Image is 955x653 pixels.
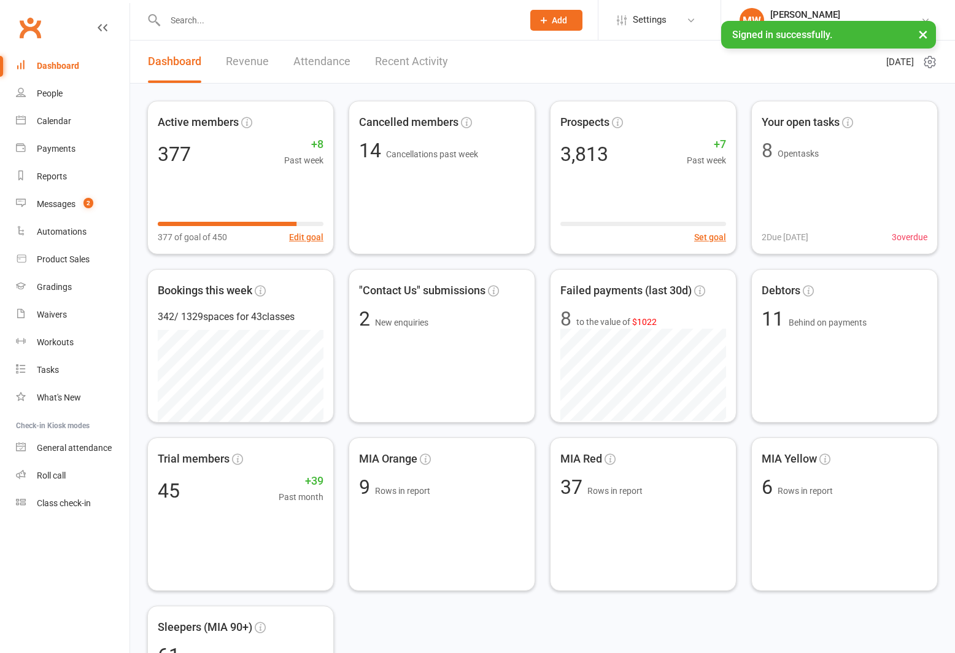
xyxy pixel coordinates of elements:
span: Sleepers (MIA 90+) [158,619,252,636]
a: Payments [16,135,130,163]
span: Rows in report [587,486,643,496]
span: Active members [158,114,239,131]
span: 9 [359,475,375,499]
input: Search... [161,12,514,29]
span: +39 [279,472,323,490]
span: 37 [560,475,587,499]
a: Roll call [16,462,130,490]
span: MIA Red [560,450,602,468]
a: Tasks [16,356,130,384]
span: 6 [762,475,778,499]
span: Bookings this week [158,282,252,300]
div: 45 [158,481,180,501]
span: 2 Due [DATE] [762,230,808,244]
button: Add [530,10,582,31]
span: Rows in report [778,486,833,496]
div: 3,813 [560,144,608,164]
a: Gradings [16,273,130,301]
a: Clubworx [15,12,45,43]
span: 377 of goal of 450 [158,230,227,244]
div: Reports [37,171,67,181]
span: 2 [359,307,375,330]
span: MIA Orange [359,450,417,468]
span: 2 [83,198,93,208]
span: 11 [762,307,789,330]
span: New enquiries [375,318,428,327]
div: General attendance [37,443,112,453]
div: [PERSON_NAME] [770,9,921,20]
span: Signed in successfully. [732,29,832,41]
span: MIA Yellow [762,450,817,468]
button: Edit goal [289,230,323,244]
span: $1022 [632,317,657,327]
a: Automations [16,218,130,246]
a: Dashboard [16,52,130,80]
span: Past week [687,154,726,167]
a: People [16,80,130,108]
div: People [37,88,63,98]
span: 3 overdue [892,230,927,244]
div: Calendar [37,116,71,126]
a: Reports [16,163,130,190]
span: Open tasks [778,149,819,158]
div: Payments [37,144,75,154]
span: Add [552,15,567,25]
button: × [912,21,934,47]
span: Trial members [158,450,230,468]
button: Set goal [694,230,726,244]
span: 14 [359,139,386,162]
div: 342 / 1329 spaces for 43 classes [158,309,323,325]
span: Settings [633,6,667,34]
span: "Contact Us" submissions [359,282,485,300]
a: Recent Activity [375,41,448,83]
div: Class check-in [37,498,91,508]
a: Attendance [293,41,350,83]
a: Dashboard [148,41,201,83]
span: Cancelled members [359,114,458,131]
span: Cancellations past week [386,149,478,159]
a: General attendance kiosk mode [16,434,130,462]
a: What's New [16,384,130,412]
a: Calendar [16,108,130,135]
span: Behind on payments [789,318,867,327]
a: Workouts [16,329,130,356]
div: Roll call [37,471,66,480]
div: What's New [37,393,81,402]
div: 377 [158,144,191,164]
div: Messages [37,199,75,209]
span: Debtors [762,282,800,300]
div: Workouts [37,337,74,347]
div: Urban Muaythai - [GEOGRAPHIC_DATA] [770,20,921,31]
div: MW [740,8,764,33]
span: Failed payments (last 30d) [560,282,692,300]
a: Waivers [16,301,130,329]
span: Rows in report [375,486,430,496]
span: Past week [284,154,323,167]
a: Class kiosk mode [16,490,130,517]
div: 8 [560,309,571,329]
a: Product Sales [16,246,130,273]
div: Waivers [37,310,67,319]
div: Gradings [37,282,72,292]
span: +7 [687,136,726,154]
span: [DATE] [886,55,914,69]
span: to the value of [576,315,657,329]
span: +8 [284,136,323,154]
span: Your open tasks [762,114,840,131]
div: Dashboard [37,61,79,71]
div: 8 [762,141,773,160]
a: Messages 2 [16,190,130,218]
div: Product Sales [37,254,90,264]
a: Revenue [226,41,269,83]
span: Prospects [560,114,609,131]
span: Past month [279,490,323,504]
div: Tasks [37,365,59,375]
div: Automations [37,227,87,237]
